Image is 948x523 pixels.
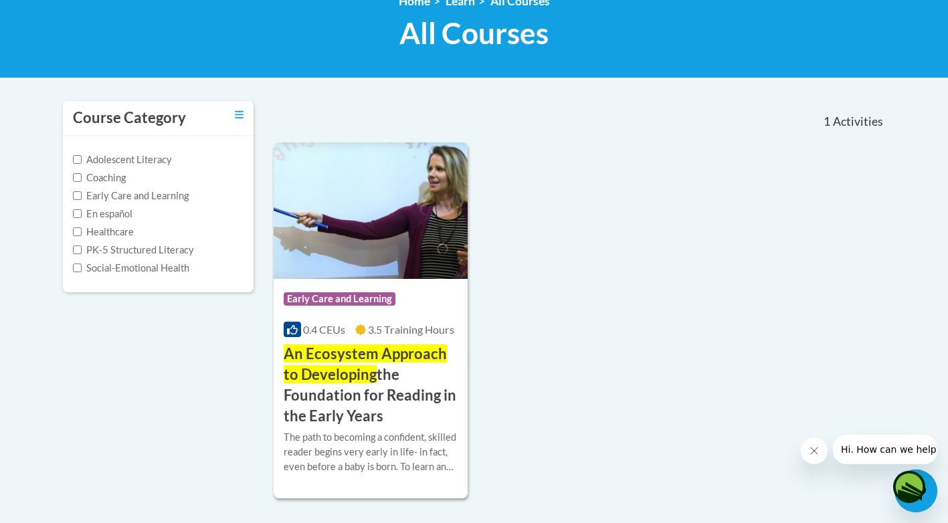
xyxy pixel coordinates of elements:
a: Toggle collapse [235,108,244,122]
span: Hi. How can we help? [8,9,108,20]
input: Checkbox for Options [73,191,82,200]
iframe: Close message [801,437,828,464]
label: Social-Emotional Health [73,261,189,276]
a: Course LogoEarly Care and Learning0.4 CEUs3.5 Training Hours An Ecosystem Approach to Developingt... [274,142,468,498]
label: PK-5 Structured Literacy [73,243,194,257]
span: 0.4 CEUs [303,323,345,336]
span: 1 [824,114,830,129]
iframe: Message from company [833,435,937,464]
span: All Courses [399,15,549,51]
h3: the Foundation for Reading in the Early Years [284,344,458,426]
div: The path to becoming a confident, skilled reader begins very early in life- in fact, even before ... [284,430,458,474]
span: Early Care and Learning [284,292,395,306]
input: Checkbox for Options [73,227,82,236]
img: Course Logo [274,142,468,279]
span: 3.5 Training Hours [368,323,454,336]
input: Checkbox for Options [73,245,82,254]
span: An Ecosystem Approach to Developing [284,344,447,383]
iframe: Button to launch messaging window [894,469,937,512]
input: Checkbox for Options [73,155,82,164]
input: Checkbox for Options [73,209,82,218]
label: Coaching [73,171,126,185]
label: Healthcare [73,225,134,239]
label: Early Care and Learning [73,189,189,203]
h3: Course Category [73,108,186,128]
label: Adolescent Literacy [73,152,172,167]
label: En español [73,207,132,221]
span: Activities [833,114,883,129]
input: Checkbox for Options [73,173,82,182]
input: Checkbox for Options [73,264,82,272]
